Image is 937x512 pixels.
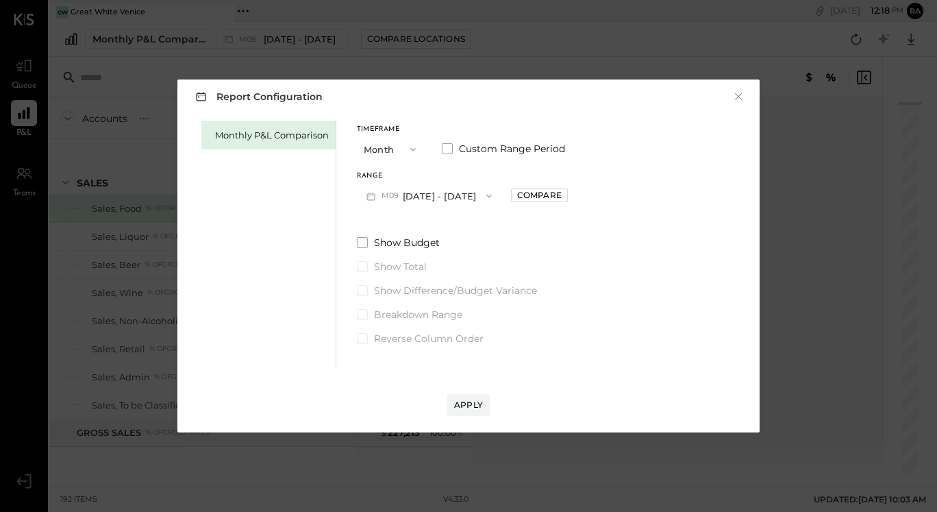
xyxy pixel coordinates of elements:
div: Apply [454,399,483,411]
div: Compare [517,189,562,201]
button: Compare [511,188,568,202]
span: Reverse Column Order [374,332,484,345]
span: Show Budget [374,236,440,249]
span: Custom Range Period [459,142,565,156]
button: × [732,90,745,103]
button: M09[DATE] - [DATE] [357,183,501,208]
button: Month [357,136,425,162]
span: Show Total [374,260,427,273]
span: Breakdown Range [374,308,462,321]
span: M09 [382,191,403,202]
div: Timeframe [357,126,425,133]
button: Apply [447,394,490,416]
div: Range [357,173,501,180]
div: Monthly P&L Comparison [215,129,329,142]
span: Show Difference/Budget Variance [374,284,537,297]
h3: Report Configuration [192,88,323,105]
